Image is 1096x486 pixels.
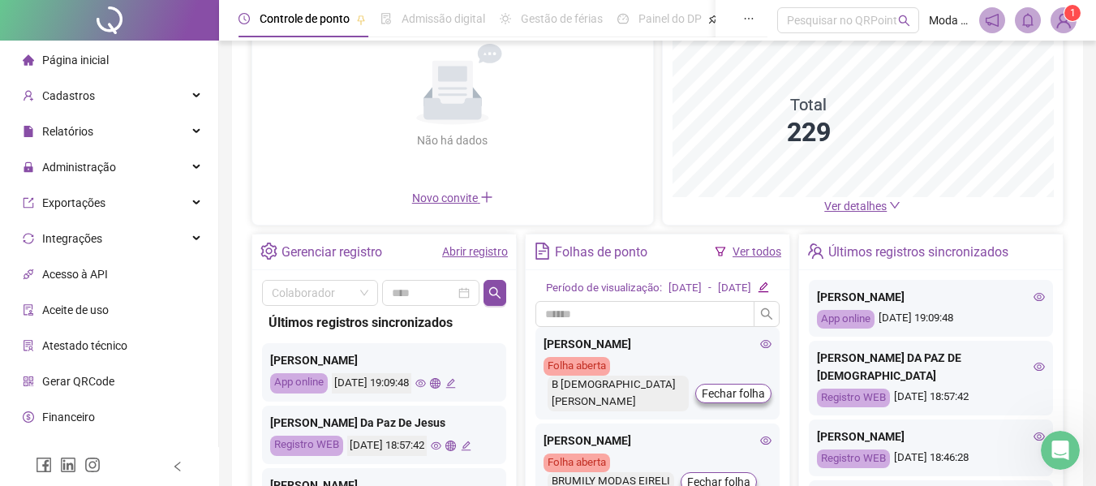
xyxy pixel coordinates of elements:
span: Fechar folha [702,385,765,402]
div: [PERSON_NAME] [270,351,498,369]
div: [PERSON_NAME] DA PAZ DE [DEMOGRAPHIC_DATA] [817,349,1045,385]
span: setting [260,243,277,260]
span: Controle de ponto [260,12,350,25]
span: sun [500,13,511,24]
div: [DATE] 18:57:42 [347,436,427,456]
span: lock [23,161,34,173]
span: user-add [23,90,34,101]
span: Admissão digital [402,12,485,25]
span: dashboard [617,13,629,24]
span: search [488,286,501,299]
span: Central de ajuda [42,446,124,459]
span: api [23,269,34,280]
span: export [23,197,34,209]
span: Cadastros [42,89,95,102]
span: Relatórios [42,125,93,138]
span: notification [985,13,999,28]
span: eye [760,435,771,446]
span: dollar [23,411,34,423]
div: [DATE] [718,280,751,297]
span: Painel do DP [638,12,702,25]
span: Moda Mix [929,11,969,29]
button: Fechar folha [695,384,771,403]
span: facebook [36,457,52,473]
span: global [430,378,441,389]
span: edit [461,441,471,451]
span: Administração [42,161,116,174]
span: pushpin [356,15,366,24]
div: B [DEMOGRAPHIC_DATA] [PERSON_NAME] [548,376,689,411]
span: plus [480,191,493,204]
span: Gerar QRCode [42,375,114,388]
span: eye [1034,291,1045,303]
span: Financeiro [42,411,95,424]
span: filter [715,246,726,257]
span: qrcode [23,376,34,387]
span: Página inicial [42,54,109,67]
span: Gestão de férias [521,12,603,25]
span: Atestado técnico [42,339,127,352]
span: down [889,200,900,211]
span: eye [431,441,441,451]
span: linkedin [60,457,76,473]
div: Período de visualização: [546,280,662,297]
div: [PERSON_NAME] [817,428,1045,445]
div: Folha aberta [544,357,610,376]
div: [PERSON_NAME] [544,432,771,449]
div: [DATE] 18:57:42 [817,389,1045,407]
a: Ver todos [733,245,781,258]
span: 1 [1070,7,1076,19]
div: App online [817,310,875,329]
div: Folhas de ponto [555,239,647,266]
div: Registro WEB [817,389,890,407]
span: team [807,243,824,260]
span: eye [760,338,771,350]
span: eye [415,378,426,389]
span: Exportações [42,196,105,209]
span: home [23,54,34,66]
span: pushpin [708,15,718,24]
div: [PERSON_NAME] Da Paz De Jesus [270,414,498,432]
img: 20463 [1051,8,1076,32]
div: Gerenciar registro [282,239,382,266]
span: edit [758,282,768,292]
span: instagram [84,457,101,473]
span: eye [1034,361,1045,372]
span: Integrações [42,232,102,245]
div: Últimos registros sincronizados [828,239,1008,266]
span: eye [1034,431,1045,442]
div: [DATE] 19:09:48 [332,373,411,394]
div: [PERSON_NAME] [817,288,1045,306]
iframe: Intercom live chat [1041,431,1080,470]
span: file [23,126,34,137]
span: ellipsis [743,13,754,24]
sup: Atualize o seu contato no menu Meus Dados [1064,5,1081,21]
span: Novo convite [412,191,493,204]
span: bell [1021,13,1035,28]
a: Abrir registro [442,245,508,258]
span: file-done [380,13,392,24]
span: audit [23,304,34,316]
span: sync [23,233,34,244]
span: search [760,308,773,320]
div: Não há dados [378,131,527,149]
div: Últimos registros sincronizados [269,312,500,333]
span: clock-circle [239,13,250,24]
span: Aceite de uso [42,303,109,316]
div: - [708,280,711,297]
div: Folha aberta [544,454,610,472]
span: Ver detalhes [824,200,887,213]
span: edit [445,378,456,389]
div: Registro WEB [817,449,890,468]
a: Ver detalhes down [824,200,900,213]
div: [DATE] [668,280,702,297]
div: [DATE] 19:09:48 [817,310,1045,329]
span: Acesso à API [42,268,108,281]
div: [DATE] 18:46:28 [817,449,1045,468]
span: search [898,15,910,27]
span: global [445,441,456,451]
div: Registro WEB [270,436,343,456]
span: file-text [534,243,551,260]
span: solution [23,340,34,351]
div: [PERSON_NAME] [544,335,771,353]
